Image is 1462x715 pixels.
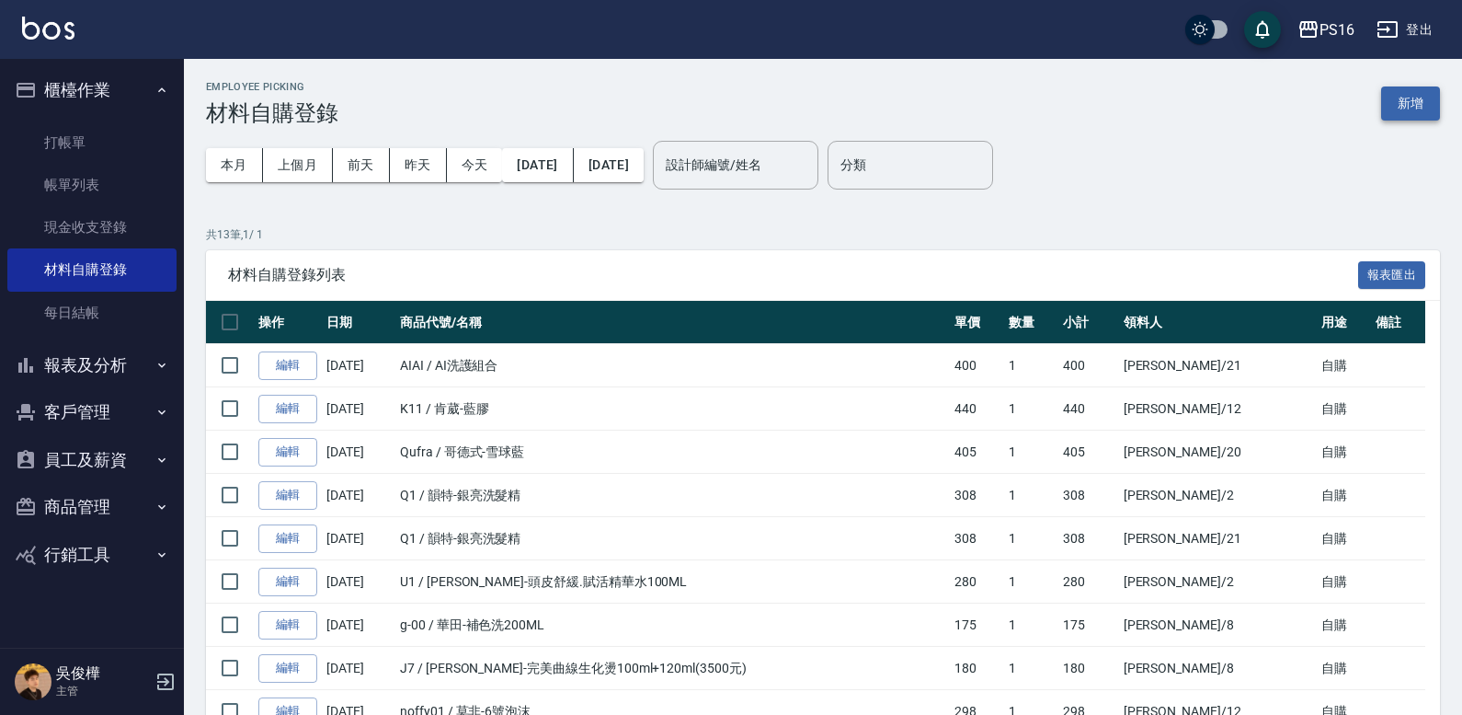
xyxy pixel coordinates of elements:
button: 今天 [447,148,503,182]
a: 現金收支登錄 [7,206,177,248]
img: Person [15,663,51,700]
h2: Employee Picking [206,81,338,93]
td: 1 [1004,647,1058,690]
p: 共 13 筆, 1 / 1 [206,226,1440,243]
button: 行銷工具 [7,531,177,579]
td: Q1 / 韻特-銀亮洗髮精 [395,517,950,560]
th: 數量 [1004,301,1058,344]
td: 308 [950,474,1004,517]
td: J7 / [PERSON_NAME]-完美曲線生化燙100ml+120ml(3500元) [395,647,950,690]
td: 405 [1058,431,1118,474]
span: 材料自購登錄列表 [228,266,1358,284]
button: save [1244,11,1281,48]
td: 440 [950,387,1004,431]
button: 前天 [333,148,390,182]
td: AIAI / AI洗護組合 [395,344,950,387]
td: [DATE] [322,344,395,387]
td: 280 [1058,560,1118,604]
td: [DATE] [322,560,395,604]
button: 報表匯出 [1358,261,1426,290]
td: 280 [950,560,1004,604]
td: 自購 [1317,604,1371,647]
p: 主管 [56,683,150,699]
td: 自購 [1317,474,1371,517]
a: 打帳單 [7,121,177,164]
td: g-00 / 華田-補色洗200ML [395,604,950,647]
td: [PERSON_NAME] /2 [1119,560,1318,604]
td: 180 [950,647,1004,690]
td: 自購 [1317,344,1371,387]
button: 登出 [1369,13,1440,47]
td: 1 [1004,344,1058,387]
td: U1 / [PERSON_NAME]-頭皮舒緩.賦活精華水100ML [395,560,950,604]
td: Qufra / 哥德式-雪球藍 [395,431,950,474]
td: [DATE] [322,647,395,690]
a: 編輯 [258,438,317,467]
button: 本月 [206,148,263,182]
td: [PERSON_NAME] /21 [1119,344,1318,387]
td: 1 [1004,474,1058,517]
a: 編輯 [258,525,317,553]
td: 175 [1058,604,1118,647]
a: 報表匯出 [1358,265,1426,283]
td: K11 / 肯葳-藍膠 [395,387,950,431]
th: 備註 [1371,301,1425,344]
button: 商品管理 [7,483,177,531]
button: 昨天 [390,148,447,182]
td: [PERSON_NAME] /8 [1119,647,1318,690]
td: 308 [1058,517,1118,560]
button: 櫃檯作業 [7,66,177,114]
button: 員工及薪資 [7,436,177,484]
td: 自購 [1317,560,1371,604]
td: 自購 [1317,431,1371,474]
td: [PERSON_NAME] /12 [1119,387,1318,431]
a: 編輯 [258,611,317,640]
button: [DATE] [502,148,573,182]
a: 新增 [1381,94,1440,111]
a: 編輯 [258,352,317,380]
th: 日期 [322,301,395,344]
td: [DATE] [322,474,395,517]
button: 上個月 [263,148,333,182]
a: 編輯 [258,568,317,596]
td: 1 [1004,604,1058,647]
img: Logo [22,17,74,40]
td: [PERSON_NAME] /8 [1119,604,1318,647]
th: 單價 [950,301,1004,344]
td: [PERSON_NAME] /20 [1119,431,1318,474]
th: 小計 [1058,301,1118,344]
a: 編輯 [258,481,317,510]
td: 180 [1058,647,1118,690]
button: 客戶管理 [7,388,177,436]
th: 商品代號/名稱 [395,301,950,344]
a: 每日結帳 [7,292,177,334]
td: 400 [950,344,1004,387]
td: 1 [1004,387,1058,431]
button: PS16 [1290,11,1362,49]
td: [PERSON_NAME] /21 [1119,517,1318,560]
td: 自購 [1317,387,1371,431]
td: 1 [1004,431,1058,474]
td: 400 [1058,344,1118,387]
td: [PERSON_NAME] /2 [1119,474,1318,517]
th: 用途 [1317,301,1371,344]
button: 報表及分析 [7,341,177,389]
button: 新增 [1381,86,1440,121]
td: [DATE] [322,517,395,560]
td: [DATE] [322,387,395,431]
a: 帳單列表 [7,164,177,206]
button: [DATE] [574,148,644,182]
td: Q1 / 韻特-銀亮洗髮精 [395,474,950,517]
td: 308 [950,517,1004,560]
a: 材料自購登錄 [7,248,177,291]
td: 405 [950,431,1004,474]
td: 308 [1058,474,1118,517]
h3: 材料自購登錄 [206,100,338,126]
td: [DATE] [322,604,395,647]
td: 175 [950,604,1004,647]
td: 440 [1058,387,1118,431]
td: 自購 [1317,647,1371,690]
a: 編輯 [258,654,317,683]
td: [DATE] [322,431,395,474]
div: PS16 [1319,18,1354,41]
